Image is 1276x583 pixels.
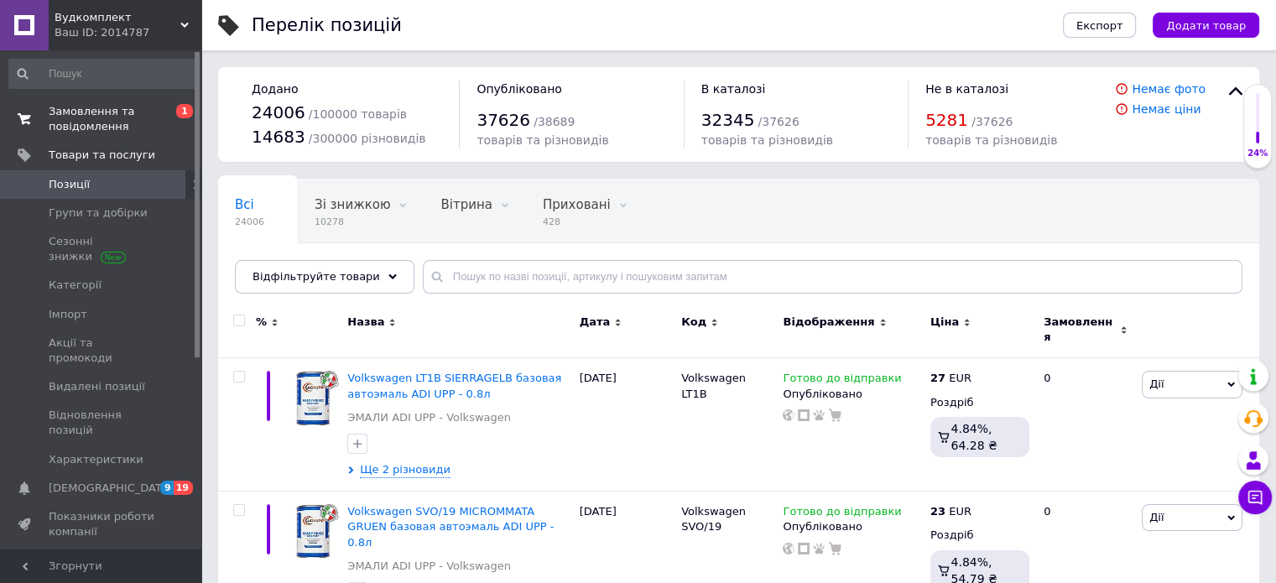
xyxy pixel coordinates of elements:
span: / 300000 різновидів [309,132,426,145]
b: 27 [930,372,945,384]
span: Категорії [49,278,102,293]
span: Імпорт [49,307,87,322]
div: Роздріб [930,528,1029,543]
span: Зі знижкою [315,197,390,212]
span: Опубліковано [477,82,562,96]
div: EUR [930,371,971,386]
span: товарів та різновидів [925,133,1057,147]
input: Пошук по назві позиції, артикулу і пошуковим запитам [423,260,1242,294]
span: 9 [160,481,174,495]
span: Код [681,315,706,330]
span: В каталозі [701,82,766,96]
div: Опубліковано [783,387,921,402]
button: Додати товар [1153,13,1259,38]
div: Опубліковано [783,519,921,534]
a: Немає ціни [1132,102,1200,116]
span: Не в каталозі [925,82,1008,96]
a: Volkswagen SVO/19 MICROMMATA GRUEN базовая автоэмаль ADI UPP - 0.8л [347,505,554,548]
a: Немає фото [1132,82,1206,96]
span: Приховані [543,197,611,212]
span: Готово до відправки [783,372,901,389]
span: % [256,315,267,330]
span: Показники роботи компанії [49,509,155,539]
span: Вудкомплект [55,10,180,25]
a: Volkswagen LT1B SIERRAGELB базовая автоэмаль ADI UPP - 0.8л [347,372,561,399]
span: Готово до відправки [783,505,901,523]
span: Додати товар [1166,19,1246,32]
span: [DEMOGRAPHIC_DATA] [49,481,173,496]
div: Ваш ID: 2014787 [55,25,201,40]
span: 10278 [315,216,390,228]
div: 0 [1034,358,1138,492]
span: Дата [580,315,611,330]
span: Відновлення позицій [49,408,155,438]
button: Експорт [1063,13,1137,38]
div: EUR [930,504,971,519]
span: Опубліковані [235,261,322,276]
span: Відображення [783,315,874,330]
a: ЭМАЛИ ADI UPP - Volkswagen [347,559,511,574]
span: Ще 2 різновиди [360,462,451,478]
div: 24% [1244,148,1271,159]
span: Відфільтруйте товари [253,270,380,283]
span: товарів та різновидів [477,133,608,147]
img: Volkswagen LT1B SIERRAGELB базовая автоэмаль ADI UPP - 0.8л [285,371,339,424]
span: Дії [1149,377,1164,390]
span: Характеристики [49,452,143,467]
span: / 38689 [534,115,575,128]
span: 24006 [252,102,305,122]
span: Видалені позиції [49,379,145,394]
span: Замовлення та повідомлення [49,104,155,134]
img: Volkswagen SVO/19 MICROMMATA GRUEN базовая автоэмаль ADI UPP - 0.8л [285,504,339,558]
span: / 100000 товарів [309,107,407,121]
div: [DATE] [576,358,677,492]
span: Volkswagen SVO/19 [681,505,746,533]
span: 24006 [235,216,264,228]
span: 14683 [252,127,305,147]
a: ЭМАЛИ ADI UPP - Volkswagen [347,410,511,425]
span: Групи та добірки [49,206,148,221]
input: Пошук [8,59,198,89]
span: 1 [176,104,193,118]
span: 428 [543,216,611,228]
span: товарів та різновидів [701,133,833,147]
span: Дії [1149,511,1164,523]
span: Вітрина [440,197,492,212]
span: Замовлення [1044,315,1116,345]
span: Назва [347,315,384,330]
span: Volkswagen LT1B [681,372,746,399]
span: Ціна [930,315,959,330]
div: Роздріб [930,395,1029,410]
div: Перелік позицій [252,17,402,34]
b: 23 [930,505,945,518]
span: 32345 [701,110,755,130]
span: Експорт [1076,19,1123,32]
span: Акції та промокоди [49,336,155,366]
span: Товари та послуги [49,148,155,163]
span: / 37626 [971,115,1013,128]
span: Всі [235,197,254,212]
span: 19 [174,481,193,495]
span: Сезонні знижки [49,234,155,264]
span: 5281 [925,110,968,130]
span: 4.84%, 64.28 ₴ [950,422,997,452]
button: Чат з покупцем [1238,481,1272,514]
span: / 37626 [758,115,799,128]
span: Позиції [49,177,90,192]
span: Додано [252,82,298,96]
span: 37626 [477,110,530,130]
